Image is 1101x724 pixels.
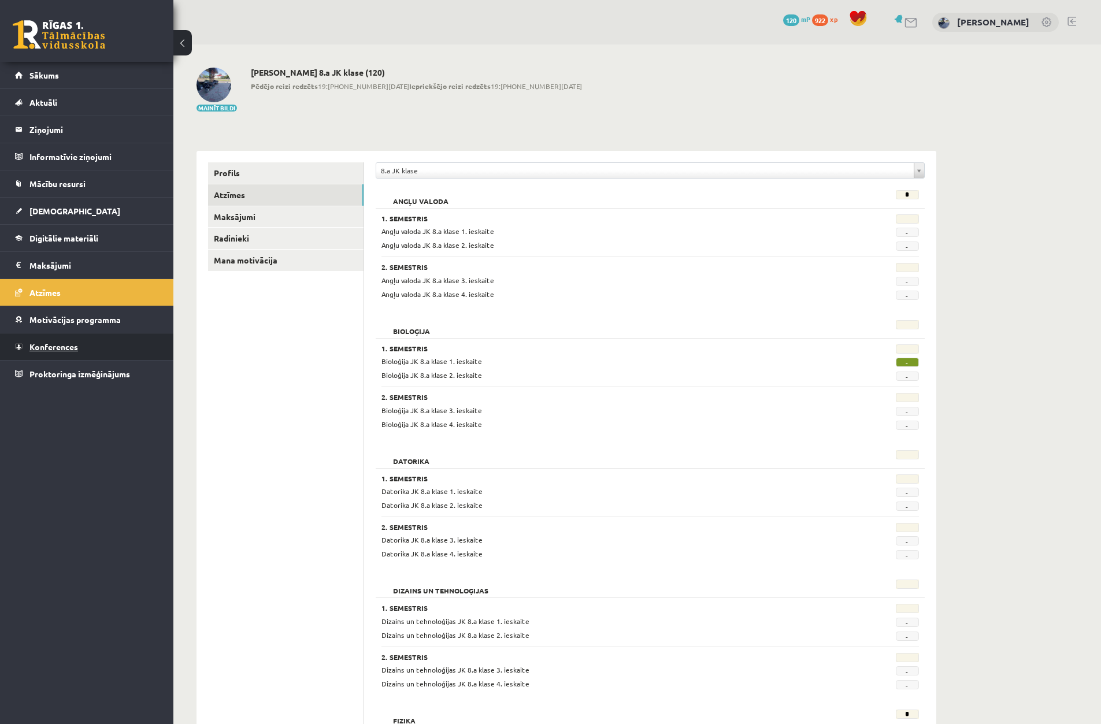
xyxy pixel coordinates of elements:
span: Dizains un tehnoloģijas JK 8.a klase 1. ieskaite [381,617,529,626]
h2: Dizains un tehnoloģijas [381,580,500,591]
span: Bioloģija JK 8.a klase 2. ieskaite [381,370,482,380]
span: Sākums [29,70,59,80]
h3: 1. Semestris [381,604,826,612]
a: Maksājumi [15,252,159,279]
span: xp [830,14,837,24]
span: Angļu valoda JK 8.a klase 2. ieskaite [381,240,494,250]
span: Proktoringa izmēģinājums [29,369,130,379]
a: Sākums [15,62,159,88]
h2: [PERSON_NAME] 8.a JK klase (120) [251,68,582,77]
a: Aktuāli [15,89,159,116]
span: - [896,358,919,367]
h3: 1. Semestris [381,214,826,222]
span: - [896,536,919,545]
span: - [896,488,919,497]
a: [DEMOGRAPHIC_DATA] [15,198,159,224]
span: Bioloģija JK 8.a klase 4. ieskaite [381,419,482,429]
a: 922 xp [812,14,843,24]
span: - [896,550,919,559]
h3: 1. Semestris [381,344,826,352]
span: Mācību resursi [29,179,86,189]
a: Proktoringa izmēģinājums [15,361,159,387]
h3: 2. Semestris [381,653,826,661]
span: Dizains un tehnoloģijas JK 8.a klase 3. ieskaite [381,665,529,674]
a: Maksājumi [208,206,364,228]
h3: 1. Semestris [381,474,826,482]
span: Bioloģija JK 8.a klase 3. ieskaite [381,406,482,415]
span: Konferences [29,341,78,352]
span: - [896,618,919,627]
legend: Informatīvie ziņojumi [29,143,159,170]
span: 8.a JK klase [381,163,909,178]
legend: Maksājumi [29,252,159,279]
span: - [896,421,919,430]
span: - [896,242,919,251]
a: Rīgas 1. Tālmācības vidusskola [13,20,105,49]
span: Dizains un tehnoloģijas JK 8.a klase 2. ieskaite [381,630,529,640]
a: Ziņojumi [15,116,159,143]
span: - [896,502,919,511]
span: - [896,372,919,381]
button: Mainīt bildi [197,105,237,112]
a: Konferences [15,333,159,360]
span: Angļu valoda JK 8.a klase 3. ieskaite [381,276,494,285]
span: Digitālie materiāli [29,233,98,243]
a: 120 mP [783,14,810,24]
span: Aktuāli [29,97,57,107]
a: Atzīmes [208,184,364,206]
span: mP [801,14,810,24]
span: - [896,291,919,300]
span: - [896,407,919,416]
h3: 2. Semestris [381,523,826,531]
a: 8.a JK klase [376,163,924,178]
a: Mana motivācija [208,250,364,271]
h2: Fizika [381,710,427,721]
span: - [896,277,919,286]
span: Angļu valoda JK 8.a klase 4. ieskaite [381,289,494,299]
a: Mācību resursi [15,170,159,197]
span: - [896,632,919,641]
h2: Datorika [381,450,441,462]
span: Angļu valoda JK 8.a klase 1. ieskaite [381,227,494,236]
legend: Ziņojumi [29,116,159,143]
h3: 2. Semestris [381,393,826,401]
a: [PERSON_NAME] [957,16,1029,28]
h3: 2. Semestris [381,263,826,271]
img: Endijs Laizāns [197,68,231,102]
b: Iepriekšējo reizi redzēts [409,81,491,91]
span: - [896,666,919,675]
span: Bioloģija JK 8.a klase 1. ieskaite [381,357,482,366]
span: 922 [812,14,828,26]
a: Profils [208,162,364,184]
a: Atzīmes [15,279,159,306]
span: Datorika JK 8.a klase 4. ieskaite [381,549,483,558]
h2: Angļu valoda [381,190,460,202]
span: Datorika JK 8.a klase 1. ieskaite [381,487,483,496]
b: Pēdējo reizi redzēts [251,81,318,91]
span: 120 [783,14,799,26]
img: Endijs Laizāns [938,17,950,29]
span: - [896,680,919,689]
span: Datorika JK 8.a klase 2. ieskaite [381,500,483,510]
span: Datorika JK 8.a klase 3. ieskaite [381,535,483,544]
a: Digitālie materiāli [15,225,159,251]
h2: Bioloģija [381,320,442,332]
a: Informatīvie ziņojumi [15,143,159,170]
span: Atzīmes [29,287,61,298]
a: Motivācijas programma [15,306,159,333]
span: 19:[PHONE_NUMBER][DATE] 19:[PHONE_NUMBER][DATE] [251,81,582,91]
span: Motivācijas programma [29,314,121,325]
a: Radinieki [208,228,364,249]
span: Dizains un tehnoloģijas JK 8.a klase 4. ieskaite [381,679,529,688]
span: - [896,228,919,237]
span: [DEMOGRAPHIC_DATA] [29,206,120,216]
